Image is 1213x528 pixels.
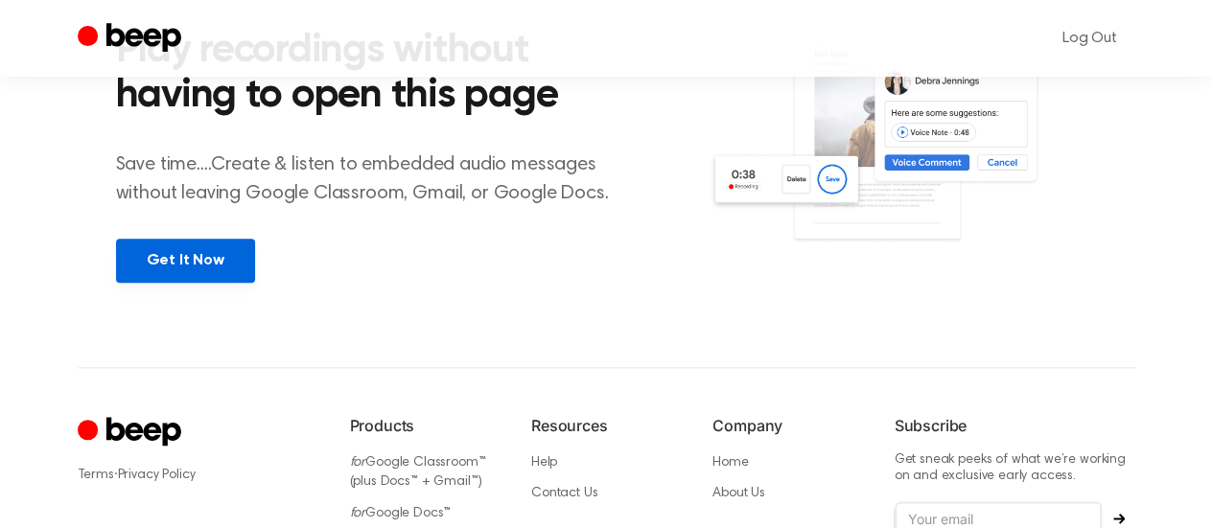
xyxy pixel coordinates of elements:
h6: Subscribe [895,414,1136,437]
a: Privacy Policy [118,469,196,482]
a: Help [531,456,557,470]
i: for [350,507,366,520]
h6: Company [712,414,863,437]
a: Beep [78,20,186,57]
a: Contact Us [531,487,597,500]
a: Cruip [78,414,186,451]
a: forGoogle Classroom™ (plus Docs™ + Gmail™) [350,456,486,490]
h6: Resources [531,414,682,437]
a: About Us [712,487,765,500]
button: Subscribe [1102,513,1136,524]
a: forGoogle Docs™ [350,507,452,520]
a: Get It Now [116,239,255,283]
p: Save time....Create & listen to embedded audio messages without leaving Google Classroom, Gmail, ... [116,150,633,208]
h6: Products [350,414,501,437]
i: for [350,456,366,470]
img: Voice Comments on Docs and Recording Widget [709,23,1097,281]
a: Log Out [1043,15,1136,61]
a: Home [712,456,748,470]
a: Terms [78,469,114,482]
div: · [78,465,319,485]
p: Get sneak peeks of what we’re working on and exclusive early access. [895,452,1136,486]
